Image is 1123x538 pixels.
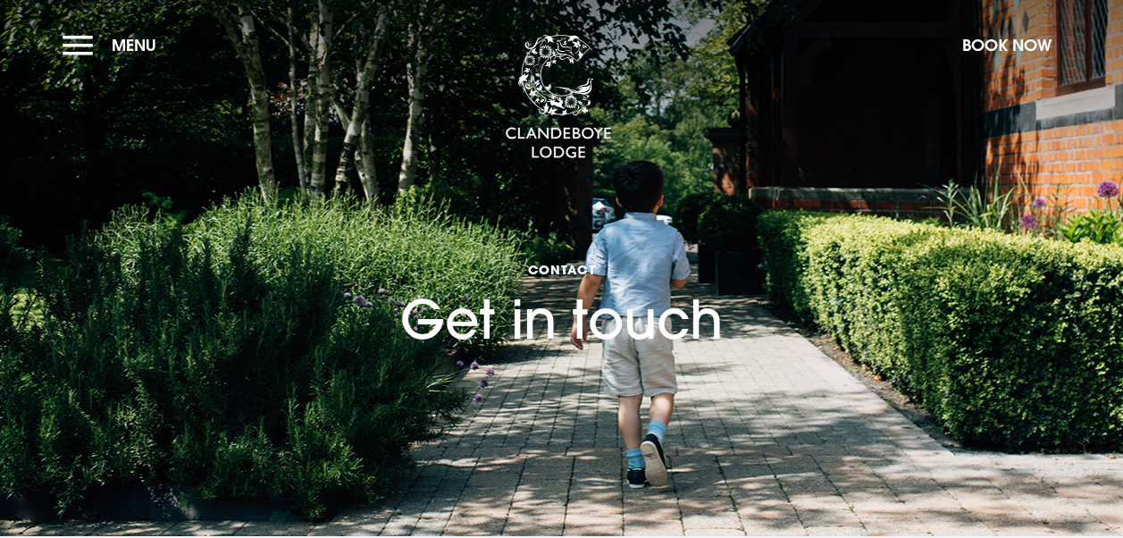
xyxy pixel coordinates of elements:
button: Menu [63,26,165,64]
button: Book Now [953,26,1060,64]
span: Menu [112,35,156,55]
span: Contact [400,261,723,278]
img: Clandeboye Lodge [505,35,612,160]
h1: Get in touch [400,194,723,351]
